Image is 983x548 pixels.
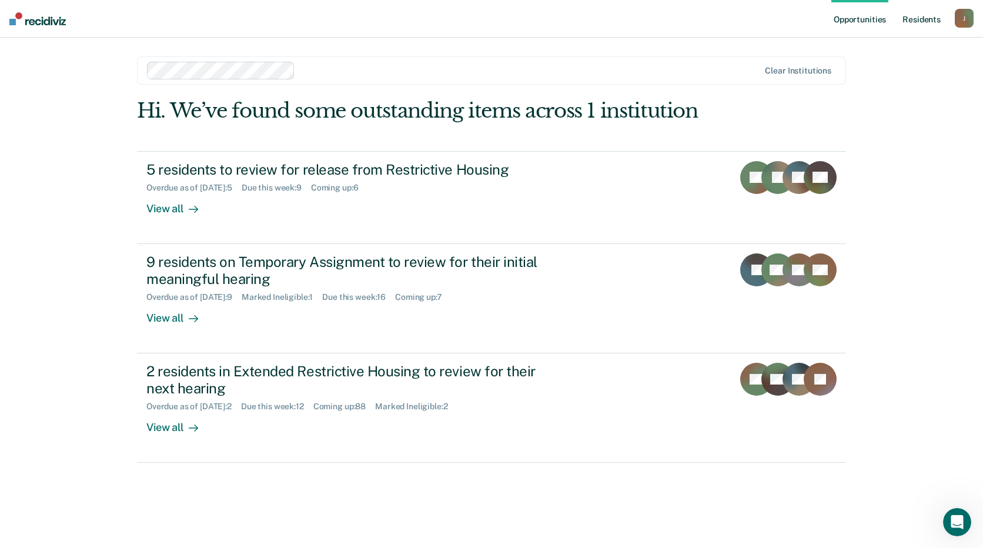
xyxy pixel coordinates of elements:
[9,12,66,25] img: Recidiviz
[242,183,311,193] div: Due this week : 9
[765,66,831,76] div: Clear institutions
[146,253,559,288] div: 9 residents on Temporary Assignment to review for their initial meaningful hearing
[375,402,457,412] div: Marked Ineligible : 2
[395,292,452,302] div: Coming up : 7
[146,411,212,434] div: View all
[137,99,704,123] div: Hi. We’ve found some outstanding items across 1 institution
[146,363,559,397] div: 2 residents in Extended Restrictive Housing to review for their next hearing
[943,508,971,536] iframe: Intercom live chat
[241,402,313,412] div: Due this week : 12
[137,353,846,463] a: 2 residents in Extended Restrictive Housing to review for their next hearingOverdue as of [DATE]:...
[955,9,974,28] button: J
[146,192,212,215] div: View all
[146,402,241,412] div: Overdue as of [DATE] : 2
[313,402,375,412] div: Coming up : 88
[137,151,846,244] a: 5 residents to review for release from Restrictive HousingOverdue as of [DATE]:5Due this week:9Co...
[137,244,846,353] a: 9 residents on Temporary Assignment to review for their initial meaningful hearingOverdue as of [...
[242,292,322,302] div: Marked Ineligible : 1
[146,161,559,178] div: 5 residents to review for release from Restrictive Housing
[146,302,212,325] div: View all
[322,292,395,302] div: Due this week : 16
[146,292,242,302] div: Overdue as of [DATE] : 9
[146,183,242,193] div: Overdue as of [DATE] : 5
[311,183,368,193] div: Coming up : 6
